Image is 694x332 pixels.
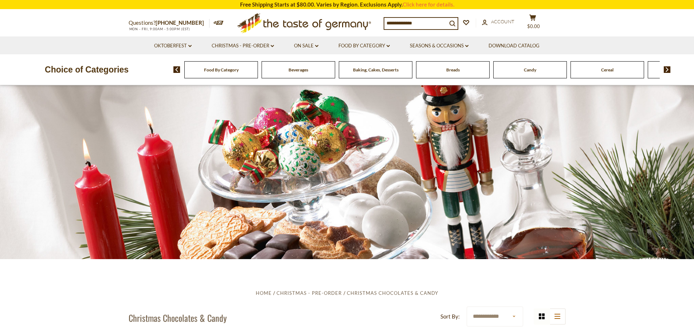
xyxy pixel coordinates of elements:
h1: Christmas Chocolates & Candy [129,312,227,323]
a: Download Catalog [489,42,540,50]
a: Oktoberfest [154,42,192,50]
p: Questions? [129,18,209,28]
a: Beverages [289,67,308,73]
a: Christmas - PRE-ORDER [277,290,342,296]
a: On Sale [294,42,318,50]
img: previous arrow [173,66,180,73]
a: Christmas - PRE-ORDER [212,42,274,50]
button: $0.00 [522,14,544,32]
a: Breads [446,67,460,73]
a: Food By Category [338,42,390,50]
img: next arrow [664,66,671,73]
a: Cereal [601,67,613,73]
a: Candy [524,67,536,73]
a: [PHONE_NUMBER] [156,19,204,26]
span: MON - FRI, 9:00AM - 5:00PM (EST) [129,27,191,31]
a: Food By Category [204,67,239,73]
span: $0.00 [527,23,540,29]
label: Sort By: [440,312,460,321]
a: Home [256,290,272,296]
a: Seasons & Occasions [410,42,468,50]
a: Account [482,18,514,26]
a: Baking, Cakes, Desserts [353,67,399,73]
a: Click here for details. [403,1,454,8]
a: Christmas Chocolates & Candy [347,290,438,296]
span: Account [491,19,514,24]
